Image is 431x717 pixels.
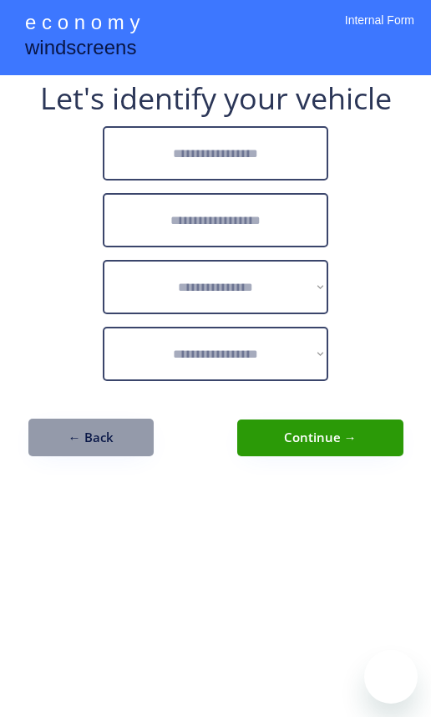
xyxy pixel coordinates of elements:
[25,33,136,66] div: windscreens
[345,13,414,50] div: Internal Form
[28,419,154,456] button: ← Back
[40,84,392,114] div: Let's identify your vehicle
[237,420,403,456] button: Continue →
[364,650,418,704] iframe: Button to launch messaging window
[25,8,139,40] div: e c o n o m y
